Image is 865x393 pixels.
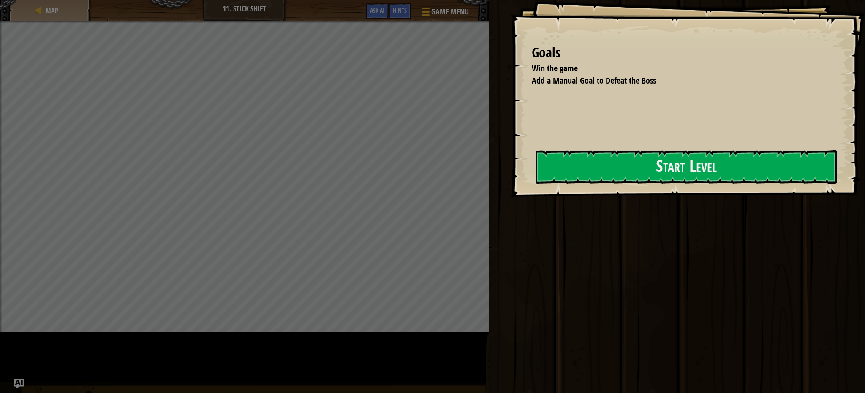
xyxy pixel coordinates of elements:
li: Add a Manual Goal to Defeat the Boss [521,75,833,87]
li: Win the game [521,62,833,75]
a: Map [43,6,58,15]
button: Game Menu [415,3,474,23]
span: Map [46,6,58,15]
span: Add a Manual Goal to Defeat the Boss [532,75,656,86]
button: Ask AI [366,3,389,19]
span: Win the game [532,62,578,74]
span: Game Menu [431,6,469,17]
button: Ask AI [14,379,24,389]
div: Goals [532,43,835,62]
span: Hints [393,6,407,14]
span: Ask AI [370,6,384,14]
button: Start Level [536,150,837,184]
